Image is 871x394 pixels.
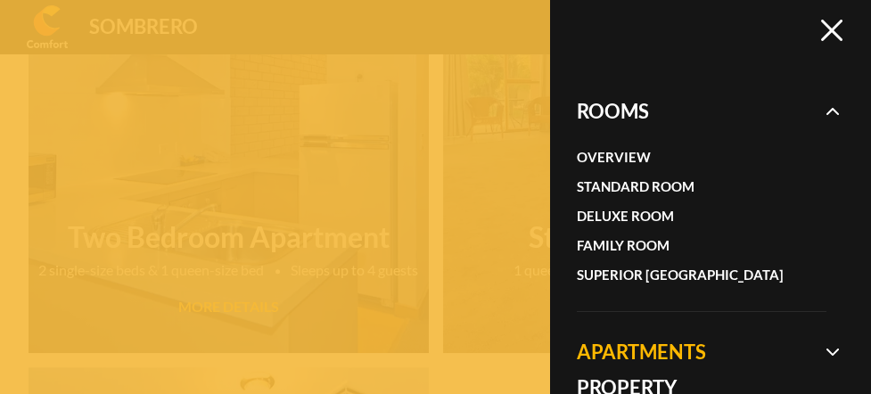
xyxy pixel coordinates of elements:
[577,94,826,334] span: Rooms
[577,334,826,370] span: Apartments
[577,201,809,231] a: Deluxe Room
[577,231,809,260] a: Family Room
[577,143,809,172] a: Overview
[577,172,809,201] a: Standard Room
[577,260,809,290] a: Superior [GEOGRAPHIC_DATA]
